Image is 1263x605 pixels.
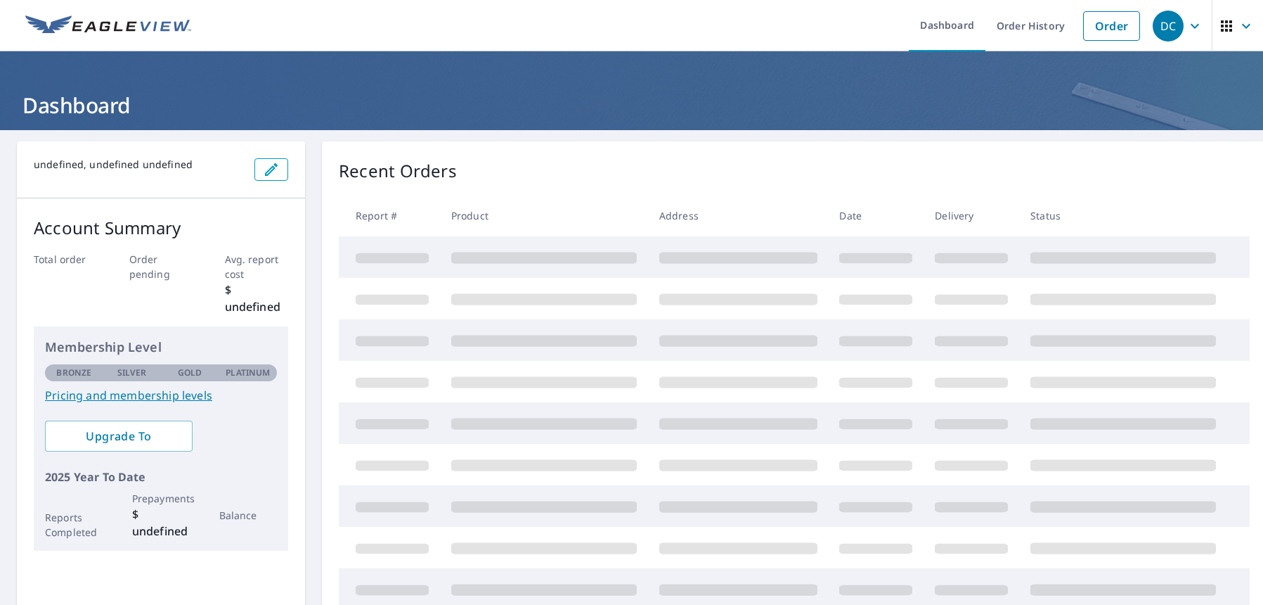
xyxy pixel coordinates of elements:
th: Date [828,195,924,236]
th: Report # [339,195,440,236]
p: Account Summary [34,215,288,241]
a: Pricing and membership levels [45,387,277,404]
p: Total order [34,252,98,267]
a: Order [1083,11,1140,41]
p: Platinum [226,367,270,379]
p: Membership Level [45,338,277,357]
p: $ undefined [132,506,190,540]
p: $ undefined [225,281,289,315]
p: Silver [117,367,147,379]
p: Avg. report cost [225,252,289,281]
span: Upgrade To [56,428,181,444]
p: Bronze [56,367,91,379]
p: Prepayments [132,491,190,506]
th: Address [648,195,829,236]
p: undefined, undefined undefined [34,158,243,171]
div: DC [1153,11,1184,42]
h1: Dashboard [17,91,1246,120]
th: Status [1019,195,1227,236]
img: EV Logo [25,15,191,37]
p: Order pending [129,252,193,281]
p: 2025 Year To Date [45,469,277,485]
p: Recent Orders [339,158,457,184]
p: Reports Completed [45,510,103,540]
p: Gold [178,367,202,379]
th: Delivery [924,195,1019,236]
th: Product [440,195,648,236]
a: Upgrade To [45,421,193,452]
p: Balance [219,508,278,523]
